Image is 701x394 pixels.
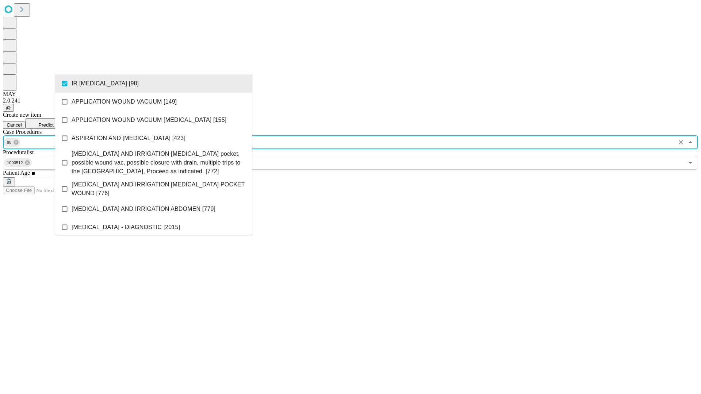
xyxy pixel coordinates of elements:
[3,149,34,155] span: Proceduralist
[685,158,696,168] button: Open
[3,112,41,118] span: Create new item
[3,104,14,112] button: @
[7,122,22,128] span: Cancel
[72,180,246,198] span: [MEDICAL_DATA] AND IRRIGATION [MEDICAL_DATA] POCKET WOUND [776]
[6,105,11,111] span: @
[72,97,177,106] span: APPLICATION WOUND VACUUM [149]
[72,223,180,232] span: [MEDICAL_DATA] - DIAGNOSTIC [2015]
[3,97,698,104] div: 2.0.241
[4,138,20,147] div: 98
[685,137,696,147] button: Close
[72,79,139,88] span: IR [MEDICAL_DATA] [98]
[72,205,215,213] span: [MEDICAL_DATA] AND IRRIGATION ABDOMEN [779]
[3,121,26,129] button: Cancel
[72,150,246,176] span: [MEDICAL_DATA] AND IRRIGATION [MEDICAL_DATA] pocket, possible wound vac, possible closure with dr...
[72,134,185,143] span: ASPIRATION AND [MEDICAL_DATA] [423]
[4,158,32,167] div: 1000512
[3,170,30,176] span: Patient Age
[26,118,59,129] button: Predict
[3,129,42,135] span: Scheduled Procedure
[676,137,686,147] button: Clear
[72,116,226,124] span: APPLICATION WOUND VACUUM [MEDICAL_DATA] [155]
[4,159,26,167] span: 1000512
[3,91,698,97] div: MAY
[4,138,15,147] span: 98
[38,122,53,128] span: Predict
